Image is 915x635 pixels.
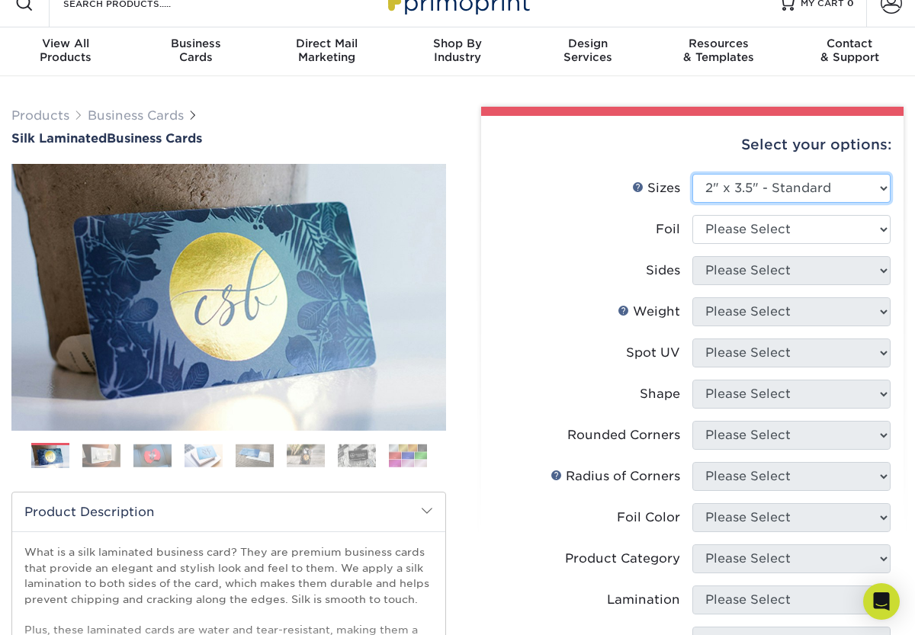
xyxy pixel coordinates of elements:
a: Direct MailMarketing [262,27,392,76]
a: Contact& Support [785,27,915,76]
div: Industry [392,37,522,64]
a: Silk LaminatedBusiness Cards [11,131,446,146]
div: Radius of Corners [551,467,680,486]
img: Business Cards 05 [236,444,274,467]
span: Business [130,37,261,50]
span: Direct Mail [262,37,392,50]
a: Products [11,108,69,123]
div: Foil [656,220,680,239]
div: Weight [618,303,680,321]
div: Product Category [565,550,680,568]
img: Business Cards 01 [31,438,69,476]
div: Foil Color [617,508,680,527]
span: Resources [653,37,784,50]
div: Spot UV [626,344,680,362]
img: Business Cards 04 [185,444,223,467]
img: Business Cards 07 [338,444,376,467]
span: Silk Laminated [11,131,107,146]
a: Shop ByIndustry [392,27,522,76]
div: Lamination [607,591,680,609]
div: & Templates [653,37,784,64]
span: Contact [785,37,915,50]
span: Shop By [392,37,522,50]
span: Design [523,37,653,50]
a: Business Cards [88,108,184,123]
div: Services [523,37,653,64]
img: Silk Laminated 01 [11,80,446,515]
img: Business Cards 02 [82,444,120,467]
img: Business Cards 06 [287,444,325,467]
div: Cards [130,37,261,64]
div: Sizes [632,179,680,197]
div: Marketing [262,37,392,64]
a: BusinessCards [130,27,261,76]
div: Sides [646,261,680,280]
div: Open Intercom Messenger [863,583,900,620]
img: Business Cards 03 [133,444,172,467]
h1: Business Cards [11,131,446,146]
a: Resources& Templates [653,27,784,76]
div: Select your options: [493,116,891,174]
div: & Support [785,37,915,64]
a: DesignServices [523,27,653,76]
h2: Product Description [12,492,445,531]
div: Shape [640,385,680,403]
div: Rounded Corners [567,426,680,444]
img: Business Cards 08 [389,444,427,467]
